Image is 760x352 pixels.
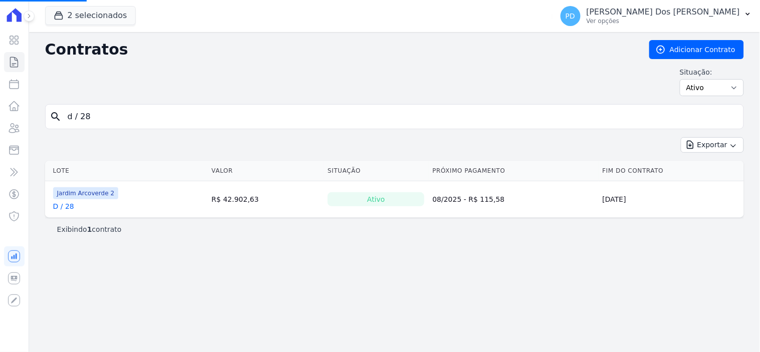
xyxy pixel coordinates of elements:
[87,225,92,233] b: 1
[45,161,208,181] th: Lote
[328,192,424,206] div: Ativo
[553,2,760,30] button: PD [PERSON_NAME] Dos [PERSON_NAME] Ver opções
[53,201,74,211] a: D / 28
[57,224,122,234] p: Exibindo contrato
[599,181,744,218] td: [DATE]
[432,195,504,203] a: 08/2025 - R$ 115,58
[681,137,744,153] button: Exportar
[50,111,62,123] i: search
[207,181,324,218] td: R$ 42.902,63
[587,7,740,17] p: [PERSON_NAME] Dos [PERSON_NAME]
[649,40,744,59] a: Adicionar Contrato
[680,67,744,77] label: Situação:
[207,161,324,181] th: Valor
[587,17,740,25] p: Ver opções
[599,161,744,181] th: Fim do Contrato
[53,187,119,199] span: Jardim Arcoverde 2
[45,41,633,59] h2: Contratos
[428,161,598,181] th: Próximo Pagamento
[62,107,739,127] input: Buscar por nome do lote
[566,13,575,20] span: PD
[45,6,136,25] button: 2 selecionados
[324,161,428,181] th: Situação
